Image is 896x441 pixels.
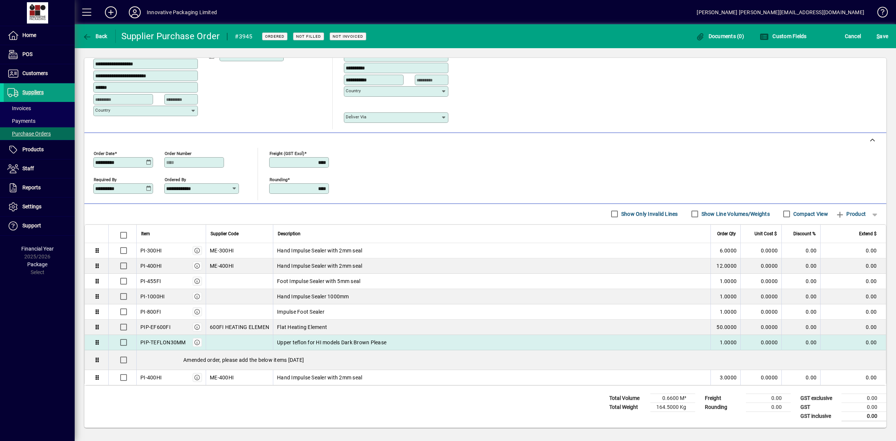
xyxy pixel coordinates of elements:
[820,320,886,335] td: 0.00
[710,370,740,385] td: 3.0000
[81,29,109,43] button: Back
[270,177,287,182] mat-label: Rounding
[123,6,147,19] button: Profile
[22,223,41,229] span: Support
[140,339,186,346] div: PIP-TEFLON30MM
[820,289,886,304] td: 0.00
[877,30,888,42] span: ave
[141,230,150,238] span: Item
[740,304,781,320] td: 0.0000
[740,258,781,274] td: 0.0000
[277,374,362,381] span: Hand Impulse Sealer with 2mm seal
[820,304,886,320] td: 0.00
[277,277,360,285] span: Foot Impulse Sealer with 5mm seal
[7,118,35,124] span: Payments
[797,403,841,412] td: GST
[277,308,324,316] span: Impulse Foot Sealer
[22,184,41,190] span: Reports
[140,374,162,381] div: PI-400HI
[4,102,75,115] a: Invoices
[650,403,695,412] td: 164.5000 Kg
[746,394,791,403] td: 0.00
[4,140,75,159] a: Products
[140,262,162,270] div: PI-400HI
[165,177,186,182] mat-label: Ordered by
[235,31,252,43] div: #3945
[211,230,239,238] span: Supplier Code
[270,150,304,156] mat-label: Freight (GST excl)
[22,89,44,95] span: Suppliers
[4,178,75,197] a: Reports
[701,394,746,403] td: Freight
[4,198,75,216] a: Settings
[710,274,740,289] td: 1.0000
[740,370,781,385] td: 0.0000
[140,277,161,285] div: PI-455FI
[836,208,866,220] span: Product
[841,403,886,412] td: 0.00
[21,246,54,252] span: Financial Year
[740,274,781,289] td: 0.0000
[793,230,816,238] span: Discount %
[296,34,321,39] span: Not Filled
[140,293,165,300] div: PI-1000HI
[797,412,841,421] td: GST inclusive
[206,370,273,385] td: ME-400HI
[22,70,48,76] span: Customers
[710,335,740,350] td: 1.0000
[95,108,110,113] mat-label: Country
[4,159,75,178] a: Staff
[333,34,363,39] span: Not Invoiced
[277,247,362,254] span: Hand Impulse Sealer with 2mm seal
[781,258,820,274] td: 0.00
[277,323,327,331] span: Flat Heating Element
[746,403,791,412] td: 0.00
[820,274,886,289] td: 0.00
[781,274,820,289] td: 0.00
[346,88,361,93] mat-label: Country
[710,320,740,335] td: 50.0000
[606,394,650,403] td: Total Volume
[22,146,44,152] span: Products
[94,150,115,156] mat-label: Order date
[875,29,890,43] button: Save
[137,350,886,370] div: Amended order, please add the below items [DATE]
[75,29,116,43] app-page-header-button: Back
[277,339,386,346] span: Upper teflon for HI models Dark Brown Please
[206,258,273,274] td: ME-400HI
[820,243,886,258] td: 0.00
[620,210,678,218] label: Show Only Invalid Lines
[820,335,886,350] td: 0.00
[710,289,740,304] td: 1.0000
[740,320,781,335] td: 0.0000
[781,289,820,304] td: 0.00
[22,204,41,209] span: Settings
[843,29,863,43] button: Cancel
[697,6,864,18] div: [PERSON_NAME] [PERSON_NAME][EMAIL_ADDRESS][DOMAIN_NAME]
[346,114,366,119] mat-label: Deliver via
[4,217,75,235] a: Support
[694,29,746,43] button: Documents (0)
[717,230,736,238] span: Order Qty
[820,258,886,274] td: 0.00
[841,394,886,403] td: 0.00
[872,1,887,26] a: Knowledge Base
[820,370,886,385] td: 0.00
[140,308,161,316] div: PI-800FI
[740,243,781,258] td: 0.0000
[277,293,349,300] span: Hand Impulse Sealer 1000mm
[22,32,36,38] span: Home
[4,115,75,127] a: Payments
[140,247,162,254] div: PI-300HI
[781,243,820,258] td: 0.00
[755,230,777,238] span: Unit Cost $
[877,33,880,39] span: S
[22,51,32,57] span: POS
[841,412,886,421] td: 0.00
[740,289,781,304] td: 0.0000
[278,230,301,238] span: Description
[781,335,820,350] td: 0.00
[758,29,809,43] button: Custom Fields
[165,150,192,156] mat-label: Order number
[4,127,75,140] a: Purchase Orders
